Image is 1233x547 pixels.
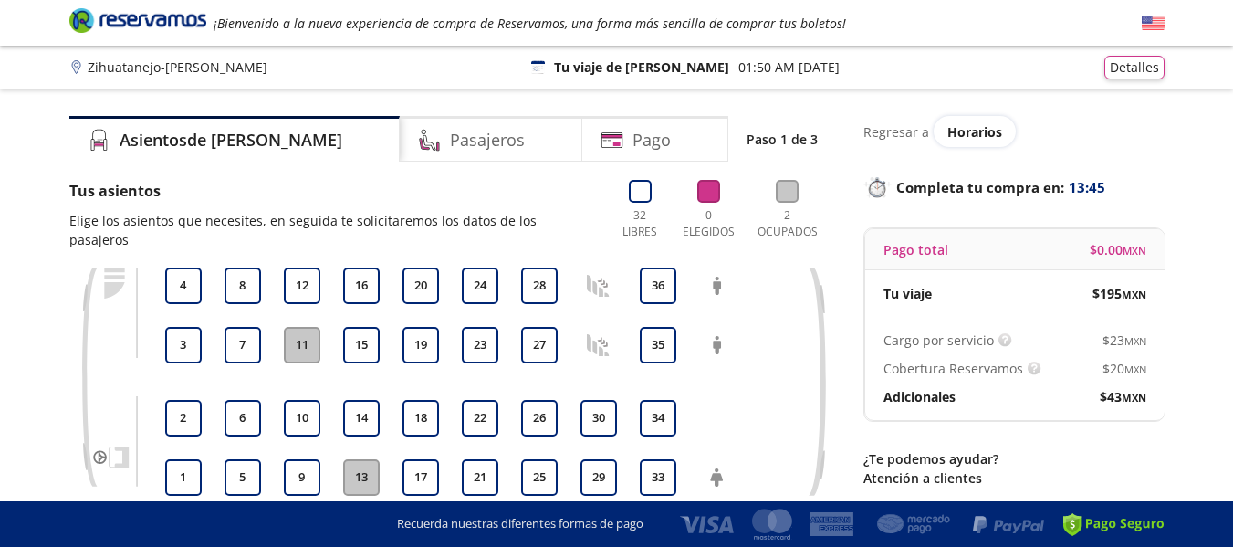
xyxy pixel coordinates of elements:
[343,327,380,363] button: 15
[69,6,206,39] a: Brand Logo
[225,327,261,363] button: 7
[883,284,932,303] p: Tu viaje
[462,459,498,496] button: 21
[640,268,676,304] button: 36
[678,207,739,240] p: 0 Elegidos
[521,400,558,437] button: 26
[284,268,320,304] button: 12
[1123,244,1146,258] small: MXN
[88,58,267,77] p: Zihuatanejo - [PERSON_NAME]
[284,327,320,363] button: 11
[554,58,729,77] p: Tu viaje de [PERSON_NAME]
[1104,56,1165,79] button: Detalles
[1090,240,1146,259] span: $ 0.00
[397,515,643,533] p: Recuerda nuestras diferentes formas de pago
[284,400,320,437] button: 10
[640,327,676,363] button: 35
[462,400,498,437] button: 22
[402,268,439,304] button: 20
[1122,288,1146,301] small: MXN
[863,468,1165,488] p: Atención a clientes
[214,15,846,32] em: ¡Bienvenido a la nueva experiencia de compra de Reservamos, una forma más sencilla de comprar tus...
[402,400,439,437] button: 18
[640,459,676,496] button: 33
[615,207,665,240] p: 32 Libres
[165,268,202,304] button: 4
[1122,391,1146,405] small: MXN
[120,128,342,153] h4: Asientos de [PERSON_NAME]
[883,359,1023,378] p: Cobertura Reservamos
[1100,387,1146,406] span: $ 43
[863,497,1165,516] a: [EMAIL_ADDRESS][DOMAIN_NAME]
[863,116,1165,147] div: Regresar a ver horarios
[863,122,929,142] p: Regresar a
[521,268,558,304] button: 28
[284,459,320,496] button: 9
[883,240,948,259] p: Pago total
[1102,331,1146,350] span: $ 23
[165,400,202,437] button: 2
[402,327,439,363] button: 19
[450,128,525,153] h4: Pasajeros
[225,268,261,304] button: 8
[1142,12,1165,35] button: English
[640,400,676,437] button: 34
[883,387,956,406] p: Adicionales
[343,459,380,496] button: 13
[753,207,822,240] p: 2 Ocupados
[747,130,818,149] p: Paso 1 de 3
[738,58,840,77] p: 01:50 AM [DATE]
[863,174,1165,200] p: Completa tu compra en :
[225,400,261,437] button: 6
[343,400,380,437] button: 14
[521,459,558,496] button: 25
[69,180,597,202] p: Tus asientos
[863,449,1165,468] p: ¿Te podemos ayudar?
[225,459,261,496] button: 5
[521,327,558,363] button: 27
[632,128,671,153] h4: Pago
[69,6,206,34] i: Brand Logo
[1124,334,1146,348] small: MXN
[580,400,617,437] button: 30
[1124,363,1146,376] small: MXN
[462,268,498,304] button: 24
[883,331,994,350] p: Cargo por servicio
[462,327,498,363] button: 23
[343,268,380,304] button: 16
[165,327,202,363] button: 3
[1092,284,1146,303] span: $ 195
[69,211,597,249] p: Elige los asientos que necesites, en seguida te solicitaremos los datos de los pasajeros
[165,459,202,496] button: 1
[1069,177,1105,198] span: 13:45
[402,459,439,496] button: 17
[580,459,617,496] button: 29
[1102,359,1146,378] span: $ 20
[947,123,1002,141] span: Horarios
